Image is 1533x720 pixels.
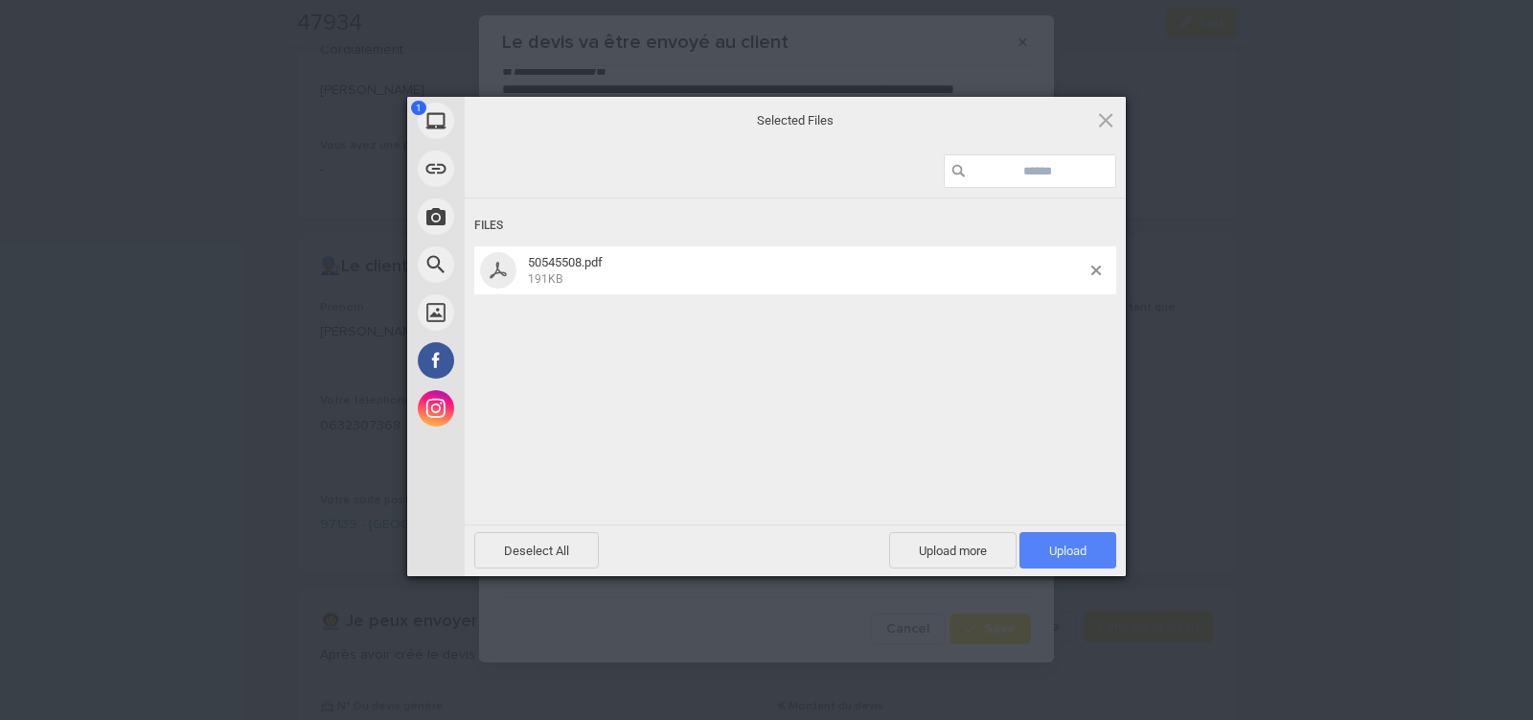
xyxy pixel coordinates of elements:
div: Unsplash [407,289,637,337]
div: Link (URL) [407,145,637,193]
span: 50545508.pdf [522,255,1091,287]
div: Instagram [407,384,637,432]
div: Files [474,208,1116,244]
div: My Device [407,97,637,145]
div: Web Search [407,241,637,289]
span: Upload more [889,532,1017,569]
span: 50545508.pdf [528,255,603,269]
span: 1 [411,101,426,115]
div: Facebook [407,337,637,384]
span: Deselect All [474,532,599,569]
span: 191KB [528,272,562,286]
span: Click here or hit ESC to close picker [1095,109,1116,130]
div: Take Photo [407,193,637,241]
span: Selected Files [604,111,987,128]
span: Upload [1019,532,1116,569]
span: Upload [1049,544,1087,558]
